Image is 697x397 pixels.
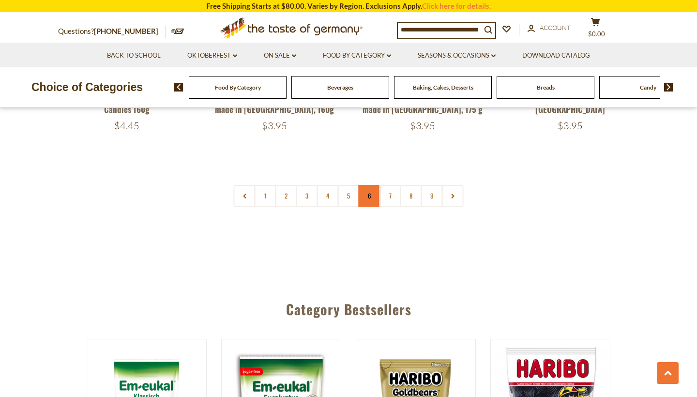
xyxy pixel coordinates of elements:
a: Baking, Cakes, Desserts [413,84,473,91]
a: 5 [338,185,360,207]
p: Questions? [58,25,166,38]
span: Account [540,24,571,31]
a: 1 [255,185,276,207]
a: Food By Category [323,50,391,61]
img: next arrow [664,83,673,92]
span: $3.95 [262,120,287,132]
a: On Sale [264,50,296,61]
a: 8 [400,185,422,207]
span: $3.95 [558,120,583,132]
a: 6 [359,185,380,207]
a: Click here for details. [422,1,491,10]
a: [PHONE_NUMBER] [94,27,158,35]
a: 7 [379,185,401,207]
img: previous arrow [174,83,183,92]
a: Beverages [327,84,353,91]
span: $3.95 [410,120,435,132]
a: Food By Category [215,84,261,91]
span: $0.00 [588,30,605,38]
a: 4 [317,185,339,207]
a: Candy [640,84,656,91]
div: Category Bestsellers [12,287,685,327]
a: Download Catalog [522,50,590,61]
button: $0.00 [581,17,610,42]
a: 9 [421,185,443,207]
a: Oktoberfest [187,50,237,61]
span: $4.45 [114,120,139,132]
a: Back to School [107,50,161,61]
a: 3 [296,185,318,207]
a: Breads [537,84,555,91]
a: Account [528,23,571,33]
a: Seasons & Occasions [418,50,496,61]
a: 2 [275,185,297,207]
